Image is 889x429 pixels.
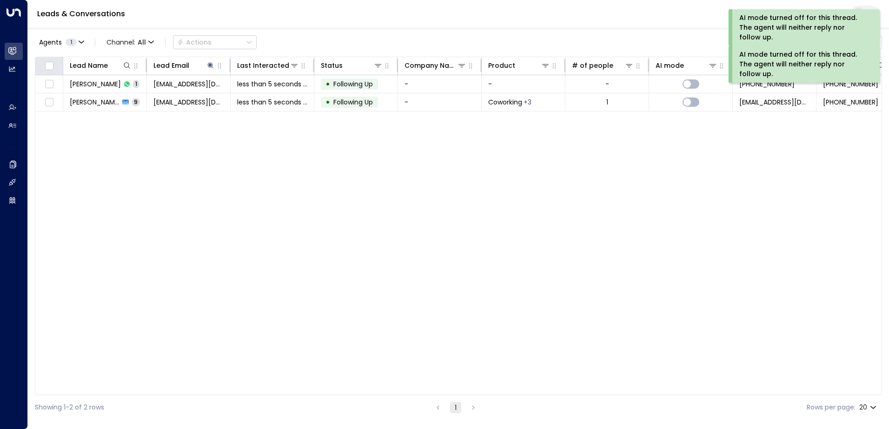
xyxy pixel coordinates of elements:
[405,60,457,71] div: Company Name
[572,60,634,71] div: # of people
[70,97,119,107] span: James Wilson
[398,75,482,93] td: -
[133,80,139,88] span: 1
[153,60,189,71] div: Lead Email
[35,36,87,49] button: Agents1
[138,39,146,46] span: All
[37,8,125,19] a: Leads & Conversations
[482,75,565,93] td: -
[177,38,212,46] div: Actions
[173,35,257,49] button: Actions
[823,97,878,107] span: +447729777200
[43,78,55,90] span: Toggle select row
[398,93,482,111] td: -
[103,36,158,49] button: Channel:All
[325,94,330,110] div: •
[605,79,609,89] div: -
[656,60,684,71] div: AI mode
[450,402,461,413] button: page 1
[237,60,299,71] div: Last Interacted
[66,39,77,46] span: 1
[823,79,878,89] span: +447729777200
[173,35,257,49] div: Button group with a nested menu
[488,60,550,71] div: Product
[43,60,55,72] span: Toggle select all
[859,401,878,414] div: 20
[488,60,515,71] div: Product
[70,79,121,89] span: James Wilson
[739,97,809,107] span: sales@newflex.com
[739,79,795,89] span: +447729777200
[333,79,373,89] span: Following Up
[43,97,55,108] span: Toggle select row
[70,60,132,71] div: Lead Name
[237,60,289,71] div: Last Interacted
[321,60,383,71] div: Status
[432,402,479,413] nav: pagination navigation
[656,60,717,71] div: AI mode
[321,60,343,71] div: Status
[572,60,613,71] div: # of people
[325,76,330,92] div: •
[35,403,104,412] div: Showing 1-2 of 2 rows
[103,36,158,49] span: Channel:
[237,79,307,89] span: less than 5 seconds ago
[739,13,867,42] div: AI mode turned off for this thread. The agent will neither reply nor follow up.
[70,60,108,71] div: Lead Name
[524,97,531,107] div: Dedicated Desk,Membership,Private Office
[488,97,522,107] span: Coworking
[405,60,466,71] div: Company Name
[132,98,140,106] span: 9
[153,60,215,71] div: Lead Email
[739,50,867,79] div: AI mode turned off for this thread. The agent will neither reply nor follow up.
[237,97,307,107] span: less than 5 seconds ago
[333,97,373,107] span: Following Up
[807,403,856,412] label: Rows per page:
[39,39,62,45] span: Agents
[606,97,608,107] div: 1
[153,79,224,89] span: james_wilson_11@hotmail.com
[153,97,224,107] span: james_wilson_11@hotmail.com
